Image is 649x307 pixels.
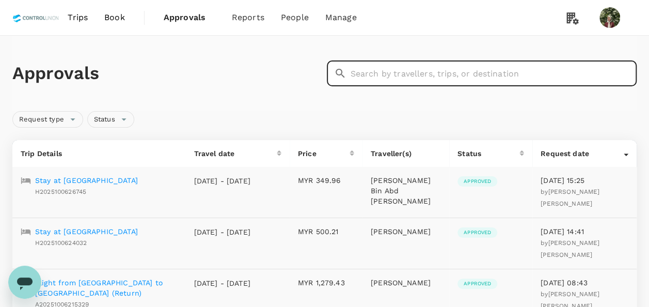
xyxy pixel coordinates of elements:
span: Approved [457,229,497,236]
img: Nurnasyrah Binti Abdul Ghafur [599,7,620,28]
h1: Approvals [12,63,323,84]
p: MYR 500.21 [298,226,354,237]
span: H2025100624032 [35,239,87,247]
p: MYR 1,279.43 [298,278,354,288]
p: [DATE] - [DATE] [194,278,251,288]
span: Book [104,11,125,24]
span: Status [88,115,121,125]
div: Travel date [194,148,277,159]
input: Search by travellers, trips, or destination [351,60,637,86]
span: H2025100626745 [35,188,86,195]
div: Status [87,111,134,128]
div: Request type [12,111,83,128]
span: People [281,11,309,24]
p: MYR 349.96 [298,175,354,186]
p: [PERSON_NAME] [371,226,441,237]
p: [PERSON_NAME] Bin Abd [PERSON_NAME] [371,175,441,206]
div: Status [457,148,519,159]
span: Trips [68,11,88,24]
p: [DATE] 14:41 [541,226,628,237]
div: Request date [541,148,624,159]
span: Manage [325,11,357,24]
p: Traveller(s) [371,148,441,159]
iframe: Button to launch messaging window [8,266,41,299]
span: [PERSON_NAME] [PERSON_NAME] [541,188,599,207]
span: [PERSON_NAME] [PERSON_NAME] [541,239,599,258]
span: Reports [232,11,264,24]
span: by [541,188,599,207]
p: [PERSON_NAME] [371,278,441,288]
span: Approved [457,280,497,287]
div: Price [298,148,350,159]
span: Approvals [164,11,215,24]
p: [DATE] - [DATE] [194,176,251,186]
img: Control Union Malaysia Sdn. Bhd. [12,6,59,29]
a: Stay at [GEOGRAPHIC_DATA] [35,226,138,237]
span: Approved [457,178,497,185]
p: [DATE] - [DATE] [194,227,251,237]
a: Stay at [GEOGRAPHIC_DATA] [35,175,138,186]
p: [DATE] 08:43 [541,278,628,288]
span: Request type [13,115,70,125]
a: Flight from [GEOGRAPHIC_DATA] to [GEOGRAPHIC_DATA] (Return) [35,278,178,298]
p: [DATE] 15:25 [541,175,628,186]
p: Trip Details [21,148,178,159]
span: by [541,239,599,258]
